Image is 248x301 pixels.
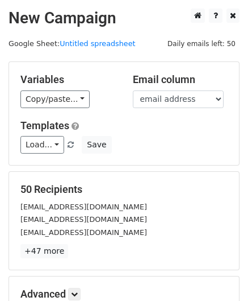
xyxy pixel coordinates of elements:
small: Google Sheet: [9,39,136,48]
h5: Variables [20,73,116,86]
a: Load... [20,136,64,154]
a: Copy/paste... [20,90,90,108]
a: Untitled spreadsheet [60,39,135,48]
h2: New Campaign [9,9,239,28]
button: Save [82,136,111,154]
h5: Email column [133,73,228,86]
small: [EMAIL_ADDRESS][DOMAIN_NAME] [20,215,147,224]
small: [EMAIL_ADDRESS][DOMAIN_NAME] [20,228,147,237]
span: Daily emails left: 50 [163,38,239,50]
h5: Advanced [20,288,228,300]
small: [EMAIL_ADDRESS][DOMAIN_NAME] [20,203,147,211]
a: Daily emails left: 50 [163,39,239,48]
a: Templates [20,119,69,131]
h5: 50 Recipients [20,183,228,196]
a: +47 more [20,244,68,258]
